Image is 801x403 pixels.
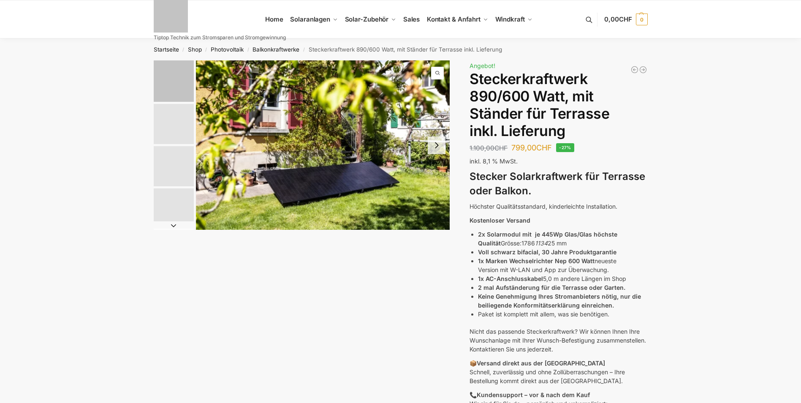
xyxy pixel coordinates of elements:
[196,60,450,230] img: Solaranlagen Terrasse, Garten Balkon
[511,143,552,152] bdi: 799,00
[154,221,194,230] button: Next slide
[470,170,645,197] strong: Stecker Solarkraftwerk für Terrasse oder Balkon.
[244,46,253,53] span: /
[604,15,632,23] span: 0,00
[253,46,299,53] a: Balkonkraftwerke
[477,391,590,398] strong: Kundensupport – vor & nach dem Kauf
[154,60,194,102] img: Solaranlagen Terrasse, Garten Balkon
[470,217,530,224] strong: Kostenloser Versand
[154,35,286,40] p: Tiptop Technik zum Stromsparen und Stromgewinnung
[290,15,330,23] span: Solaranlagen
[427,15,481,23] span: Kontakt & Anfahrt
[521,240,567,247] span: 1786 25 mm
[399,0,423,38] a: Sales
[478,256,647,274] li: neueste Version mit W-LAN und App zur Überwachung.
[636,14,648,25] span: 0
[535,240,548,247] em: 1134
[341,0,399,38] a: Solar-Zubehör
[152,60,194,103] li: 1 / 11
[152,103,194,145] li: 2 / 11
[403,15,420,23] span: Sales
[478,310,647,319] li: Paket ist komplett mit allem, was sie benötigen.
[470,62,495,69] span: Angebot!
[152,187,194,229] li: 4 / 11
[470,158,518,165] span: inkl. 8,1 % MwSt.
[478,293,641,309] strong: Keine Genehmigung Ihres Stromanbieters nötig, nur die beiliegende Konformitätserklärung einreichen.
[556,143,574,152] span: -27%
[154,188,194,229] img: nep-microwechselrichter-600w
[345,15,389,23] span: Solar-Zubehör
[470,202,647,211] p: Höchster Qualitätsstandard, kinderleichte Installation.
[179,46,188,53] span: /
[299,46,308,53] span: /
[491,0,536,38] a: Windkraft
[478,231,617,247] strong: 2x Solarmodul mit je 445Wp Glas/Glas höchste Qualität
[211,46,244,53] a: Photovoltaik
[478,257,595,264] strong: 1x Marken Wechselrichter Nep 600 Watt
[138,38,663,60] nav: Breadcrumb
[154,146,194,186] img: H2c172fe1dfc145729fae6a5890126e09w.jpg_960x960_39c920dd-527c-43d8-9d2f-57e1d41b5fed_1445x
[152,145,194,187] li: 3 / 11
[423,0,491,38] a: Kontakt & Anfahrt
[478,230,647,248] li: Grösse:
[154,46,179,53] a: Startseite
[470,327,647,354] p: Nicht das passende Steckerkraftwerk? Wir können Ihnen Ihre Wunschanlage mit Ihrer Wunsch-Befestig...
[196,60,450,230] li: 1 / 11
[478,275,543,282] strong: 1x AC-Anschlusskabel
[604,7,647,32] a: 0,00CHF 0
[495,15,525,23] span: Windkraft
[619,15,632,23] span: CHF
[152,229,194,272] li: 5 / 11
[202,46,211,53] span: /
[470,359,647,385] p: 📦 Schnell, zuverlässig und ohne Zollüberraschungen – Ihre Bestellung kommt direkt aus der [GEOGRA...
[542,248,616,256] strong: 30 Jahre Produktgarantie
[287,0,341,38] a: Solaranlagen
[470,71,647,139] h1: Steckerkraftwerk 890/600 Watt, mit Ständer für Terrasse inkl. Lieferung
[478,284,625,291] strong: 2 mal Aufständerung für die Terrasse oder Garten.
[494,144,508,152] span: CHF
[428,136,445,154] button: Next slide
[188,46,202,53] a: Shop
[477,359,605,367] strong: Versand direkt aus der [GEOGRAPHIC_DATA]
[478,248,540,256] strong: Voll schwarz bifacial,
[639,65,647,74] a: Balkonkraftwerk 1780 Watt mit 4 KWh Zendure Batteriespeicher Notstrom fähig
[154,104,194,144] img: Balkonkraftwerk 860
[196,60,450,230] a: aldernativ Solaranlagen 5265 web scaled scaled scaledaldernativ Solaranlagen 5265 web scaled scal...
[478,274,647,283] li: 5,0 m andere Längen im Shop
[630,65,639,74] a: Balkonkraftwerk 890/600 Watt bificial Glas/Glas
[536,143,552,152] span: CHF
[470,144,508,152] bdi: 1.100,00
